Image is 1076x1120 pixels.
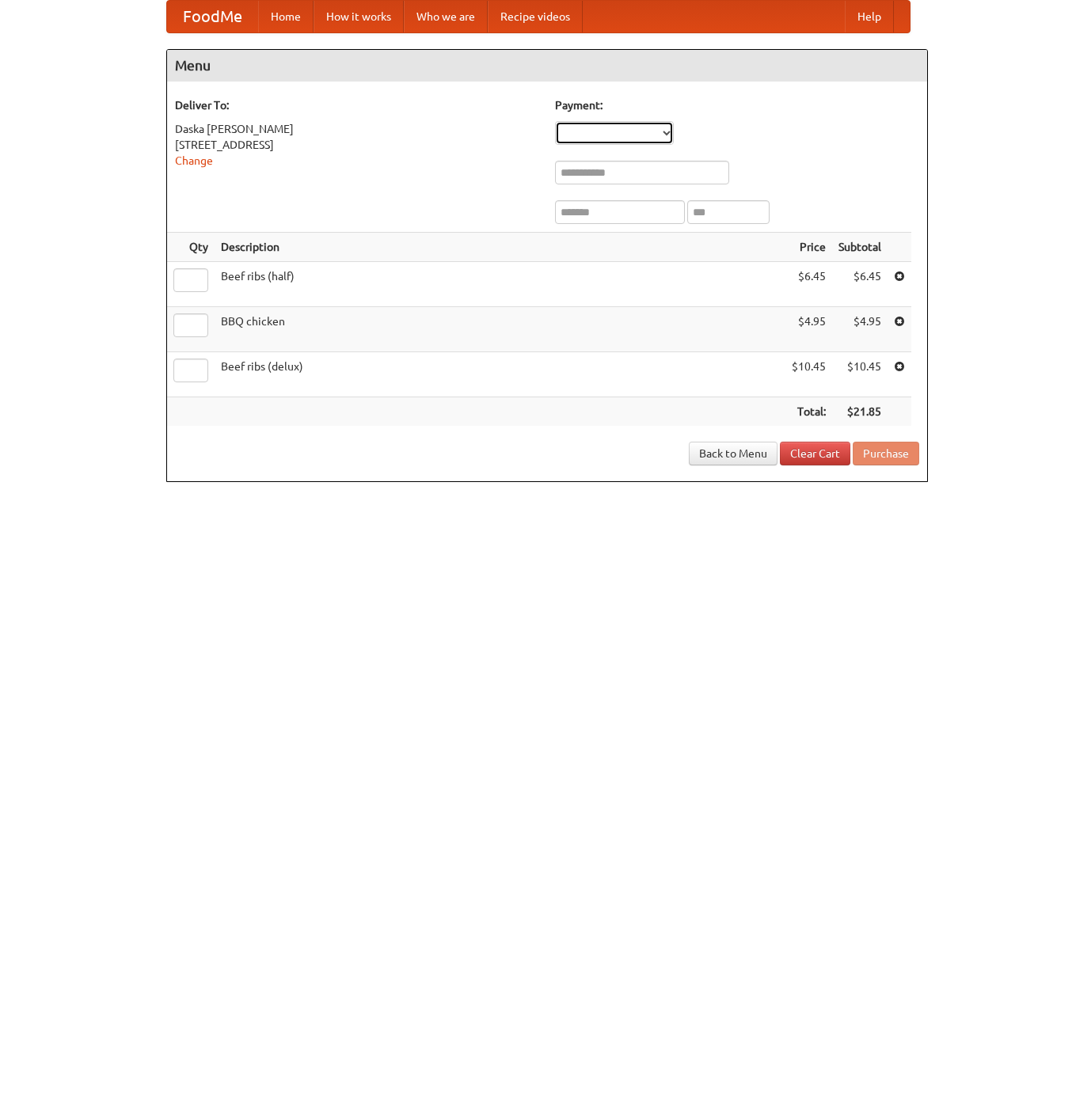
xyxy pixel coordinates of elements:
td: Beef ribs (half) [215,262,785,307]
a: Clear Cart [780,442,850,465]
a: Change [175,154,213,167]
a: Recipe videos [488,1,583,32]
td: Beef ribs (delux) [215,352,785,397]
a: Who we are [404,1,488,32]
a: Back to Menu [689,442,778,465]
th: Total: [785,397,832,427]
a: Help [845,1,894,32]
th: Description [215,233,785,262]
td: $10.45 [785,352,832,397]
a: Home [258,1,314,32]
th: Qty [167,233,215,262]
h5: Deliver To: [175,97,539,113]
td: $10.45 [832,352,888,397]
td: $4.95 [832,307,888,352]
button: Purchase [853,442,919,465]
th: Subtotal [832,233,888,262]
td: $4.95 [785,307,832,352]
a: How it works [314,1,404,32]
div: Daska [PERSON_NAME] [175,121,539,137]
td: $6.45 [832,262,888,307]
h4: Menu [167,50,927,82]
div: [STREET_ADDRESS] [175,137,539,153]
td: $6.45 [785,262,832,307]
td: BBQ chicken [215,307,785,352]
h5: Payment: [555,97,919,113]
a: FoodMe [167,1,258,32]
th: Price [785,233,832,262]
th: $21.85 [832,397,888,427]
